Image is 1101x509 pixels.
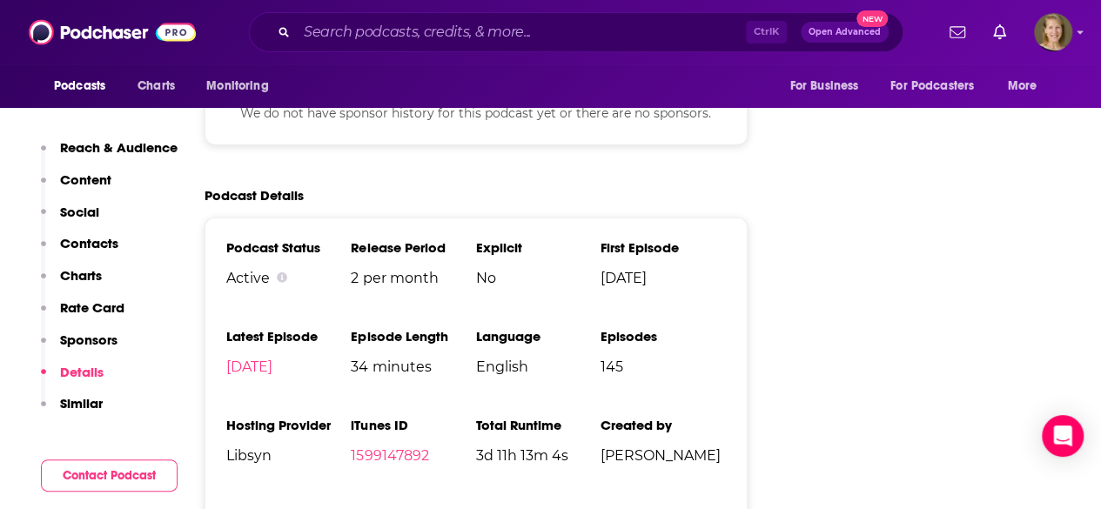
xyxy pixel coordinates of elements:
h3: Total Runtime [476,417,601,433]
span: Libsyn [226,447,351,464]
button: Sponsors [41,332,117,364]
p: Similar [60,395,103,412]
h3: Episode Length [351,328,475,345]
span: 3d 11h 13m 4s [476,447,601,464]
h3: First Episode [601,239,725,256]
span: New [856,10,888,27]
h3: Created by [601,417,725,433]
button: open menu [42,70,128,103]
span: English [476,358,601,375]
button: open menu [879,70,999,103]
span: 145 [601,358,725,375]
span: Monitoring [206,74,268,98]
h3: Release Period [351,239,475,256]
button: Charts [41,267,102,299]
h3: iTunes ID [351,417,475,433]
span: Charts [138,74,175,98]
input: Search podcasts, credits, & more... [297,18,746,46]
a: 1599147892 [351,447,428,464]
span: For Business [789,74,858,98]
h2: Podcast Details [205,187,304,204]
button: Contacts [41,235,118,267]
span: 34 minutes [351,358,475,375]
span: More [1008,74,1037,98]
button: Rate Card [41,299,124,332]
button: Show profile menu [1034,13,1072,51]
span: [PERSON_NAME] [601,447,725,464]
p: Sponsors [60,332,117,348]
span: No [476,270,601,286]
button: open menu [194,70,291,103]
a: Show notifications dropdown [986,17,1013,47]
h3: Language [476,328,601,345]
button: Open AdvancedNew [801,22,889,43]
button: open menu [777,70,880,103]
p: Social [60,204,99,220]
h3: Latest Episode [226,328,351,345]
img: Podchaser - Follow, Share and Rate Podcasts [29,16,196,49]
a: Charts [126,70,185,103]
span: Podcasts [54,74,105,98]
p: Details [60,364,104,380]
p: Contacts [60,235,118,251]
button: Content [41,171,111,204]
h3: Hosting Provider [226,417,351,433]
button: Social [41,204,99,236]
p: We do not have sponsor history for this podcast yet or there are no sponsors. [226,104,726,123]
p: Charts [60,267,102,284]
h3: Explicit [476,239,601,256]
div: Active [226,270,351,286]
button: Contact Podcast [41,459,178,492]
span: For Podcasters [890,74,974,98]
span: Open Advanced [809,28,881,37]
button: Details [41,364,104,396]
h3: Podcast Status [226,239,351,256]
span: 2 per month [351,270,475,286]
div: Search podcasts, credits, & more... [249,12,903,52]
span: Ctrl K [746,21,787,44]
span: Logged in as tvdockum [1034,13,1072,51]
a: [DATE] [226,358,272,375]
h3: Episodes [601,328,725,345]
img: User Profile [1034,13,1072,51]
a: Show notifications dropdown [943,17,972,47]
p: Reach & Audience [60,139,178,156]
p: Rate Card [60,299,124,316]
div: Open Intercom Messenger [1042,415,1084,457]
span: [DATE] [601,270,725,286]
button: open menu [996,70,1059,103]
button: Reach & Audience [41,139,178,171]
p: Content [60,171,111,188]
button: Similar [41,395,103,427]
